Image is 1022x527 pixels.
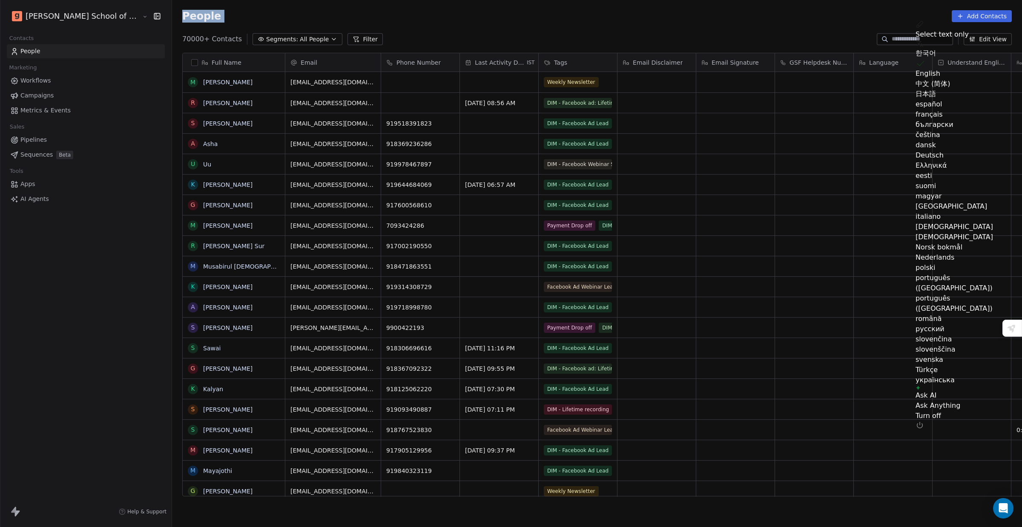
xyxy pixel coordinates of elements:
span: 918471863551 [386,262,454,271]
div: polski [916,263,1022,273]
a: [PERSON_NAME] [203,406,253,413]
span: Tools [6,165,27,178]
div: R [191,98,195,107]
div: italiano [916,212,1022,222]
div: Turn off [916,411,1022,421]
div: m [190,78,195,87]
span: DIM - Facebook Ad Lead [544,343,612,353]
span: 918369236286 [386,140,454,148]
span: Pipelines [20,135,47,144]
button: [PERSON_NAME] School of Finance LLP [10,9,136,23]
span: Full Name [212,58,241,67]
div: Language [854,53,932,72]
div: G [191,487,195,495]
span: DIM - Facebook Ad Lead [544,118,612,129]
span: 919978467897 [386,160,454,169]
a: [PERSON_NAME] [203,222,253,229]
span: [EMAIL_ADDRESS][DOMAIN_NAME] [290,283,376,291]
span: Weekly Newsletter [544,486,599,496]
span: 919314308729 [386,283,454,291]
div: [DEMOGRAPHIC_DATA] [916,232,1022,242]
span: DIM - Facebook Ad Lead [544,445,612,455]
a: Mayajothi [203,467,232,474]
div: A [191,303,195,312]
span: DIM - Facebook Ad Lead [544,384,612,394]
img: Goela%20School%20Logos%20(4).png [12,11,22,21]
span: [PERSON_NAME] School of Finance LLP [26,11,140,22]
span: DIM - Facebook Ad Lead [544,200,612,210]
div: R [191,241,195,250]
span: 70000+ Contacts [182,34,242,44]
span: Help & Support [127,508,167,515]
div: Select text only [916,29,1022,40]
a: [PERSON_NAME] [203,365,253,372]
span: Workflows [20,76,51,85]
span: [EMAIL_ADDRESS][DOMAIN_NAME] [290,78,376,86]
a: Metrics & Events [7,103,165,117]
div: S [191,344,195,352]
a: [PERSON_NAME] Sur [203,243,264,249]
span: [DATE] 08:56 AM [465,99,533,107]
div: português ([GEOGRAPHIC_DATA]) [916,273,1022,293]
div: s [191,119,195,128]
a: [PERSON_NAME] [203,202,253,209]
div: [GEOGRAPHIC_DATA] [916,201,1022,212]
span: [EMAIL_ADDRESS][DOMAIN_NAME] [290,99,376,107]
span: Marketing [6,61,40,74]
div: Last Activity DateIST [460,53,538,72]
a: Uu [203,161,211,168]
div: 中文 (简体) [916,79,1022,89]
a: [PERSON_NAME] [203,284,253,290]
div: español [916,99,1022,109]
div: M [190,466,195,475]
span: Sales [6,120,28,133]
a: Asha [203,140,218,147]
div: français [916,109,1022,120]
div: Ask AI [916,385,1022,401]
span: 919644684069 [386,180,454,189]
a: Sawai [203,345,221,352]
div: Norsk bokmål [916,242,1022,252]
span: [EMAIL_ADDRESS][DOMAIN_NAME] [290,160,376,169]
div: M [190,262,195,271]
span: [EMAIL_ADDRESS][DOMAIN_NAME] [290,303,376,312]
span: [EMAIL_ADDRESS][DOMAIN_NAME] [290,180,376,189]
div: [DEMOGRAPHIC_DATA] [916,222,1022,232]
span: IST [527,59,535,66]
a: AI Agents [7,192,165,206]
span: 919718998780 [386,303,454,312]
div: Email [285,53,381,72]
span: [EMAIL_ADDRESS][DOMAIN_NAME] [290,405,376,414]
a: Campaigns [7,89,165,103]
span: [EMAIL_ADDRESS][DOMAIN_NAME] [290,385,376,393]
div: S [191,425,195,434]
span: Weekly Newsletter [544,77,599,87]
span: [EMAIL_ADDRESS][DOMAIN_NAME] [290,262,376,271]
span: Last Activity Date [475,58,525,67]
span: [EMAIL_ADDRESS][DOMAIN_NAME] [290,467,376,475]
div: U [191,160,195,169]
div: čeština [916,130,1022,140]
div: 한국어 [916,48,1022,58]
span: Email Disclaimer [633,58,683,67]
a: [PERSON_NAME] [203,79,253,86]
span: People [20,47,40,56]
span: People [182,10,221,23]
div: Ελληνικά [916,160,1022,171]
a: [PERSON_NAME] [203,427,253,433]
span: [EMAIL_ADDRESS][DOMAIN_NAME] [290,487,376,495]
a: [PERSON_NAME] [203,304,253,311]
span: [EMAIL_ADDRESS][DOMAIN_NAME] [290,364,376,373]
span: Apps [20,180,35,189]
span: 919518391823 [386,119,454,128]
div: Türkçe [916,365,1022,375]
a: [PERSON_NAME] [203,181,253,188]
button: Filter [347,33,383,45]
span: [DATE] 09:55 PM [465,364,533,373]
span: [EMAIL_ADDRESS][DOMAIN_NAME] [290,119,376,128]
span: [PERSON_NAME][EMAIL_ADDRESS][DOMAIN_NAME] [290,324,376,332]
div: slovenščina [916,344,1022,355]
span: 919093490887 [386,405,454,414]
div: k [191,282,195,291]
div: 日本語 [916,89,1022,99]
